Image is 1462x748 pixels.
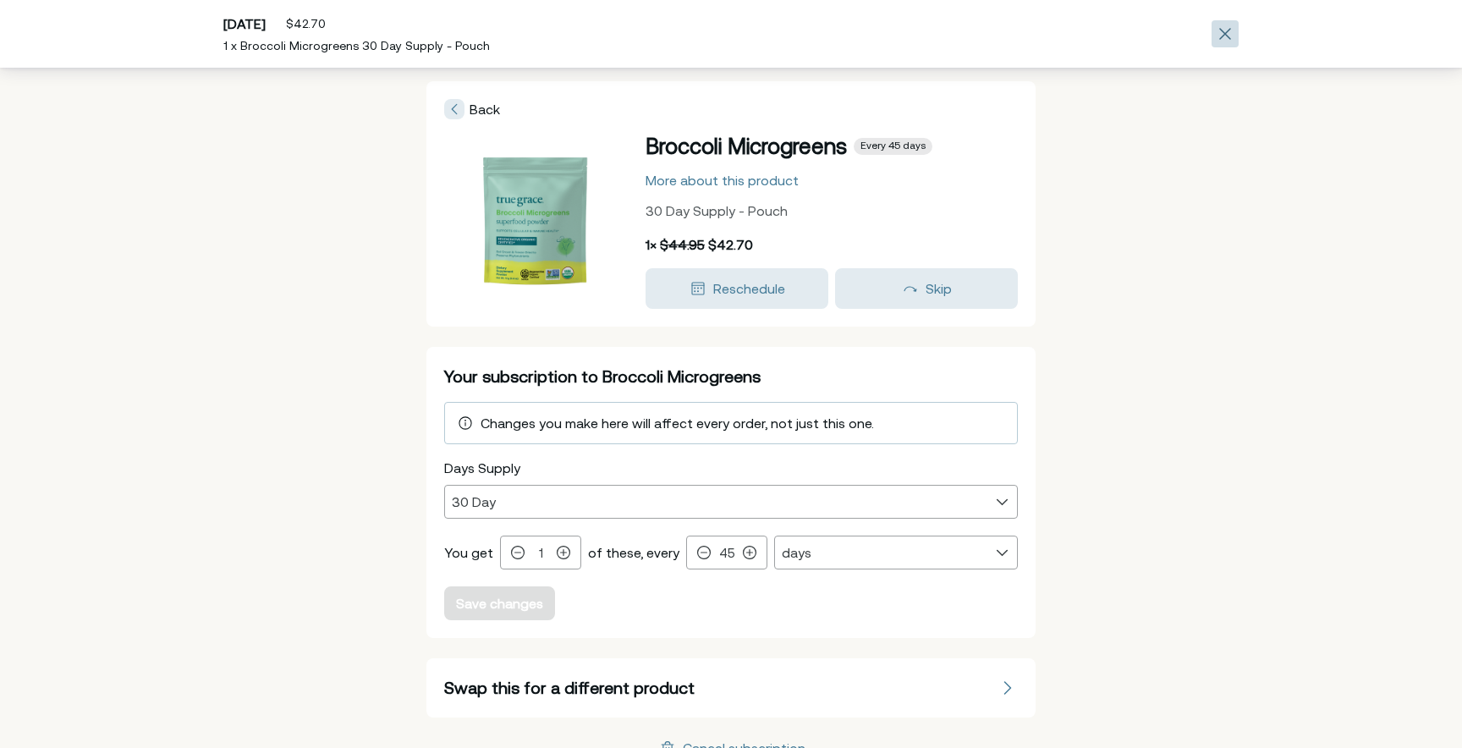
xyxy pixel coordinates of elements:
[444,460,520,476] span: Days Supply
[470,102,500,117] span: Back
[660,237,705,252] span: $44.95
[444,366,761,386] span: Your subscription to Broccoli Microgreens
[444,545,493,560] span: You get
[588,545,679,560] span: of these, every
[223,16,266,31] span: [DATE]
[646,237,657,252] span: 1 ×
[286,17,326,30] span: $42.70
[860,140,926,153] span: Every 45 days
[450,136,619,305] img: Broccoli Microgreens
[1212,20,1239,47] span: Close
[223,39,490,52] span: 1 x Broccoli Microgreens 30 Day Supply - Pouch
[444,99,500,119] span: Back
[713,281,785,296] span: Reschedule
[708,237,753,252] span: $42.70
[646,173,799,187] div: More about this product
[926,281,952,296] span: Skip
[528,546,553,560] input: 0
[456,597,543,610] div: Save changes
[714,546,739,560] input: 0
[646,268,828,309] button: Reschedule
[646,134,847,158] span: Broccoli Microgreens
[444,586,555,620] button: Save changes
[835,268,1018,309] button: Skip
[481,415,874,431] span: Changes you make here will affect every order, not just this one.
[646,203,788,218] span: 30 Day Supply - Pouch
